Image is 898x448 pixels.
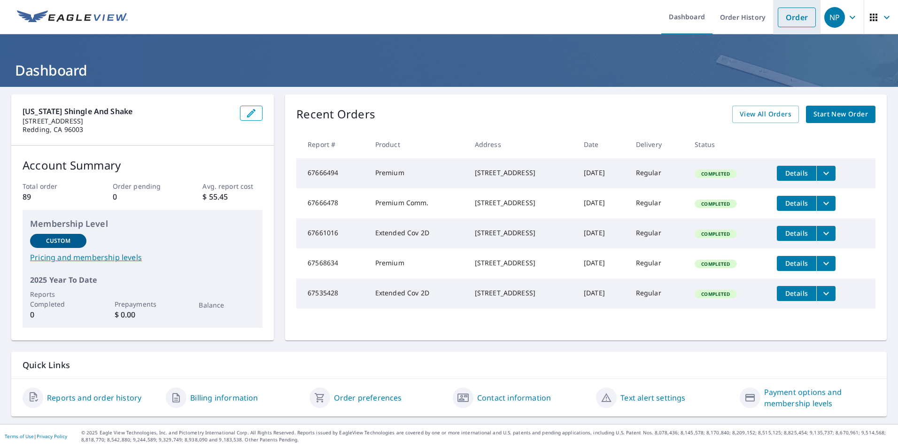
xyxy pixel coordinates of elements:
button: detailsBtn-67666478 [777,196,816,211]
th: Delivery [628,131,688,158]
p: Custom [46,237,70,245]
th: Address [467,131,576,158]
div: [STREET_ADDRESS] [475,228,569,238]
p: Avg. report cost [202,181,263,191]
button: filesDropdownBtn-67666494 [816,166,836,181]
span: Details [782,229,811,238]
td: 67568634 [296,248,367,278]
p: Account Summary [23,157,263,174]
a: Order [778,8,816,27]
td: Extended Cov 2D [368,278,467,309]
div: [STREET_ADDRESS] [475,198,569,208]
th: Product [368,131,467,158]
th: Report # [296,131,367,158]
h1: Dashboard [11,61,887,80]
a: Privacy Policy [37,433,67,440]
a: Terms of Use [5,433,34,440]
p: $ 55.45 [202,191,263,202]
td: 67535428 [296,278,367,309]
p: Membership Level [30,217,255,230]
td: Premium Comm. [368,188,467,218]
div: NP [824,7,845,28]
p: Redding, CA 96003 [23,125,232,134]
td: Regular [628,188,688,218]
span: Completed [696,231,735,237]
p: Recent Orders [296,106,375,123]
a: View All Orders [732,106,799,123]
td: Extended Cov 2D [368,218,467,248]
a: Text alert settings [620,392,685,403]
p: $ 0.00 [115,309,171,320]
td: [DATE] [576,218,628,248]
td: [DATE] [576,278,628,309]
p: Reports Completed [30,289,86,309]
div: [STREET_ADDRESS] [475,288,569,298]
button: filesDropdownBtn-67666478 [816,196,836,211]
button: filesDropdownBtn-67661016 [816,226,836,241]
p: Prepayments [115,299,171,309]
span: Completed [696,170,735,177]
p: © 2025 Eagle View Technologies, Inc. and Pictometry International Corp. All Rights Reserved. Repo... [81,429,893,443]
td: 67661016 [296,218,367,248]
button: detailsBtn-67666494 [777,166,816,181]
span: Completed [696,291,735,297]
td: [DATE] [576,188,628,218]
p: Quick Links [23,359,875,371]
th: Date [576,131,628,158]
a: Contact information [477,392,551,403]
td: [DATE] [576,158,628,188]
p: Balance [199,300,255,310]
td: 67666478 [296,188,367,218]
span: Completed [696,201,735,207]
span: Details [782,199,811,208]
button: filesDropdownBtn-67568634 [816,256,836,271]
img: EV Logo [17,10,128,24]
a: Order preferences [334,392,402,403]
a: Reports and order history [47,392,141,403]
p: [US_STATE] Shingle and Shake [23,106,232,117]
button: detailsBtn-67661016 [777,226,816,241]
td: 67666494 [296,158,367,188]
td: Regular [628,248,688,278]
td: [DATE] [576,248,628,278]
th: Status [687,131,769,158]
div: [STREET_ADDRESS] [475,168,569,178]
a: Pricing and membership levels [30,252,255,263]
p: Total order [23,181,83,191]
span: Start New Order [813,108,868,120]
button: detailsBtn-67568634 [777,256,816,271]
button: filesDropdownBtn-67535428 [816,286,836,301]
a: Start New Order [806,106,875,123]
td: Premium [368,248,467,278]
span: Details [782,259,811,268]
button: detailsBtn-67535428 [777,286,816,301]
span: Completed [696,261,735,267]
p: 0 [113,191,173,202]
td: Premium [368,158,467,188]
td: Regular [628,158,688,188]
p: 89 [23,191,83,202]
span: View All Orders [740,108,791,120]
p: 2025 Year To Date [30,274,255,286]
span: Details [782,169,811,178]
p: | [5,433,67,439]
p: [STREET_ADDRESS] [23,117,232,125]
td: Regular [628,218,688,248]
a: Billing information [190,392,258,403]
td: Regular [628,278,688,309]
a: Payment options and membership levels [764,386,875,409]
p: Order pending [113,181,173,191]
span: Details [782,289,811,298]
p: 0 [30,309,86,320]
div: [STREET_ADDRESS] [475,258,569,268]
